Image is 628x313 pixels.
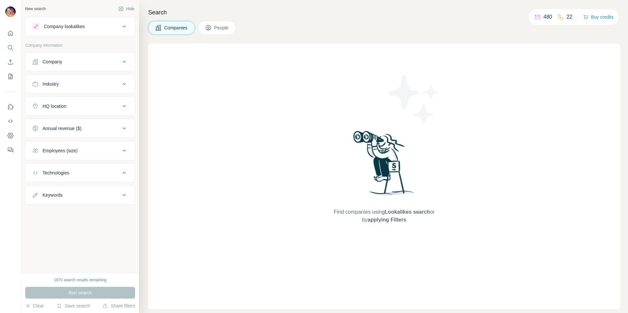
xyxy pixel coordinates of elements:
[26,165,135,181] button: Technologies
[583,12,614,22] button: Buy credits
[5,144,16,156] button: Feedback
[5,42,16,54] button: Search
[26,19,135,34] button: Company lookalikes
[5,115,16,127] button: Use Surfe API
[26,76,135,92] button: Industry
[5,27,16,39] button: Quick start
[43,58,62,65] div: Company
[5,130,16,141] button: Dashboard
[567,13,572,21] p: 22
[25,303,44,309] button: Clear
[164,25,188,31] span: Companies
[5,7,16,17] img: Avatar
[5,71,16,82] button: My lists
[5,56,16,68] button: Enrich CSV
[26,121,135,136] button: Annual revenue ($)
[350,129,418,202] img: Surfe Illustration - Woman searching with binoculars
[43,147,78,154] div: Employees (size)
[43,81,59,87] div: Industry
[54,277,107,283] div: 1970 search results remaining
[25,42,135,48] p: Company information
[148,8,620,17] h4: Search
[43,125,81,132] div: Annual revenue ($)
[368,217,406,222] span: applying Filters
[5,101,16,113] button: Use Surfe on LinkedIn
[25,6,46,12] div: New search
[543,13,552,21] p: 480
[214,25,229,31] span: People
[384,70,443,129] img: Surfe Illustration - Stars
[26,143,135,158] button: Employees (size)
[385,209,430,215] span: Lookalikes search
[26,54,135,70] button: Company
[26,187,135,203] button: Keywords
[43,192,62,198] div: Keywords
[114,4,139,14] button: Hide
[103,303,135,309] button: Share filters
[43,103,66,109] div: HQ location
[44,23,85,30] div: Company lookalikes
[26,98,135,114] button: HQ location
[57,303,90,309] button: Save search
[43,170,69,176] div: Technologies
[332,208,436,224] span: Find companies using or by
